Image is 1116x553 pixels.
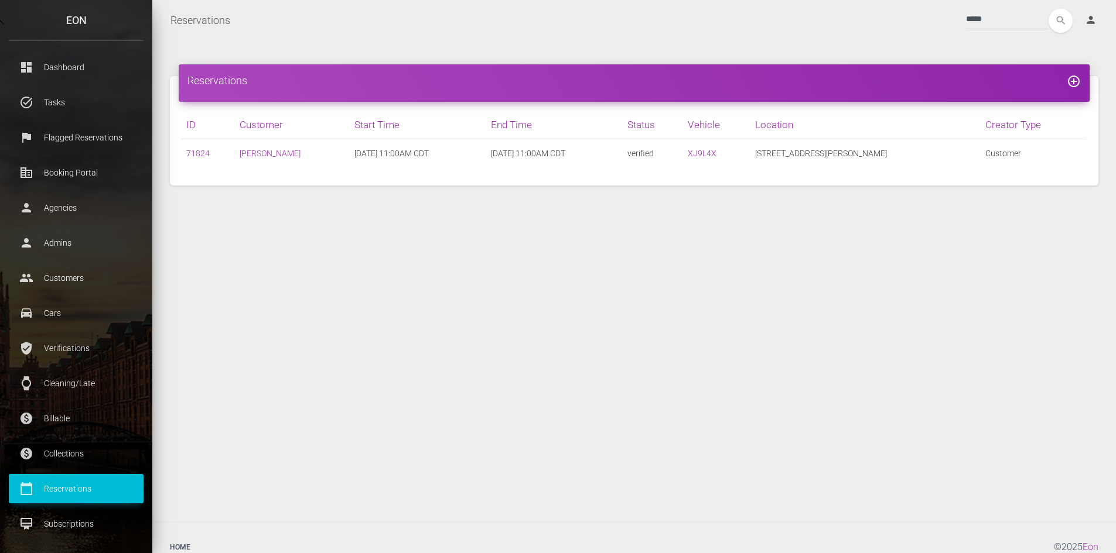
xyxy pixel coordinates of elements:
a: watch Cleaning/Late [9,369,144,398]
p: Tasks [18,94,135,111]
td: verified [623,139,683,168]
p: Dashboard [18,59,135,76]
a: task_alt Tasks [9,88,144,117]
i: add_circle_outline [1067,74,1081,88]
a: add_circle_outline [1067,74,1081,87]
a: person [1076,9,1107,32]
a: drive_eta Cars [9,298,144,328]
p: Reservations [18,480,135,497]
p: Subscriptions [18,515,135,533]
a: calendar_today Reservations [9,474,144,503]
p: Agencies [18,199,135,217]
a: paid Collections [9,439,144,468]
a: XJ9L4X [688,149,716,158]
a: people Customers [9,263,144,293]
p: Flagged Reservations [18,129,135,146]
button: search [1049,9,1073,33]
a: corporate_fare Booking Portal [9,158,144,187]
th: End Time [486,111,623,139]
p: Booking Portal [18,164,135,181]
p: Collections [18,445,135,462]
p: Cars [18,304,135,322]
td: Customer [981,139,1087,168]
p: Billable [18,410,135,427]
td: [STREET_ADDRESS][PERSON_NAME] [750,139,981,168]
p: Customers [18,269,135,287]
th: Start Time [350,111,486,139]
a: 71824 [186,149,210,158]
a: verified_user Verifications [9,334,144,363]
a: [PERSON_NAME] [240,149,301,158]
p: Cleaning/Late [18,375,135,392]
a: person Agencies [9,193,144,222]
i: person [1085,14,1097,26]
th: Creator Type [981,111,1087,139]
td: [DATE] 11:00AM CDT [350,139,486,168]
a: Reservations [170,6,230,35]
a: dashboard Dashboard [9,53,144,82]
a: paid Billable [9,404,144,433]
th: Customer [235,111,350,139]
th: Status [623,111,683,139]
th: Vehicle [683,111,751,139]
h4: Reservations [187,73,1081,88]
a: flag Flagged Reservations [9,123,144,152]
th: Location [750,111,981,139]
a: Eon [1083,541,1098,552]
p: Admins [18,234,135,252]
a: card_membership Subscriptions [9,509,144,538]
td: [DATE] 11:00AM CDT [486,139,623,168]
th: ID [182,111,235,139]
a: person Admins [9,228,144,257]
p: Verifications [18,339,135,357]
